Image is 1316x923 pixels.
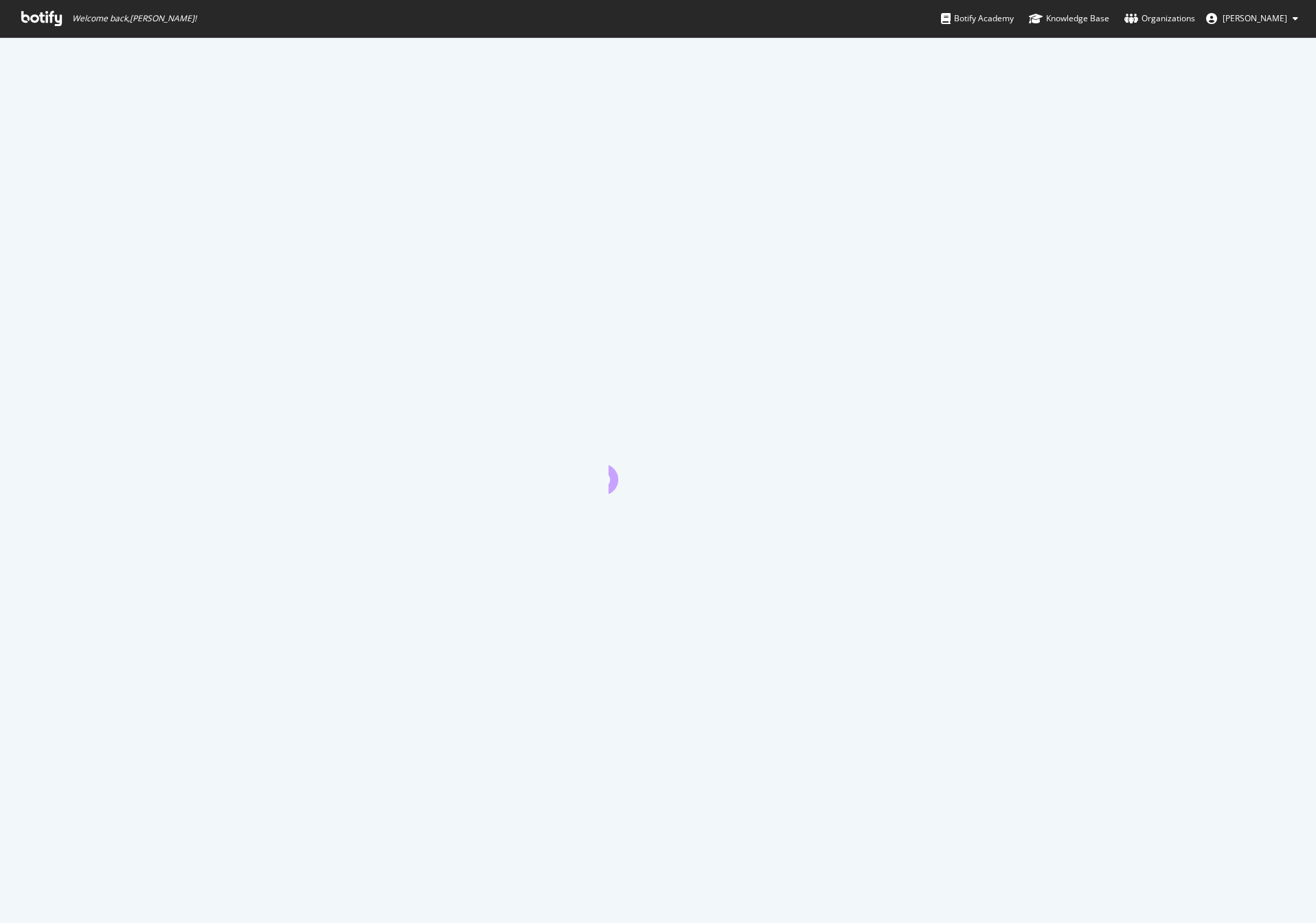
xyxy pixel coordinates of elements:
div: Organizations [1124,12,1195,25]
span: Emma Hartley [1223,12,1287,24]
span: Welcome back, [PERSON_NAME] ! [72,13,196,24]
button: [PERSON_NAME] [1195,8,1309,30]
div: Botify Academy [941,12,1014,25]
div: Knowledge Base [1029,12,1109,25]
div: animation [609,444,707,494]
